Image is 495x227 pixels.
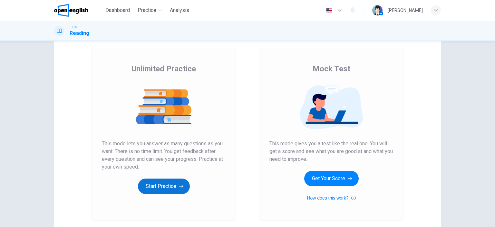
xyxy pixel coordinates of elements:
[269,140,393,163] span: This mode gives you a test like the real one. You will get a score and see what you are good at a...
[325,8,333,13] img: en
[135,5,165,16] button: Practice
[138,179,190,194] button: Start Practice
[388,6,423,14] div: [PERSON_NAME]
[131,64,196,74] span: Unlimited Practice
[138,6,156,14] span: Practice
[54,4,88,17] img: OpenEnglish logo
[313,64,350,74] span: Mock Test
[70,25,77,29] span: IELTS
[304,171,359,186] button: Get Your Score
[167,5,192,16] button: Analysis
[170,6,189,14] span: Analysis
[103,5,132,16] button: Dashboard
[70,29,89,37] h1: Reading
[307,194,355,202] button: How does this work?
[372,5,383,15] img: Profile picture
[102,140,226,171] span: This mode lets you answer as many questions as you want. There is no time limit. You get feedback...
[105,6,130,14] span: Dashboard
[54,4,103,17] a: OpenEnglish logo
